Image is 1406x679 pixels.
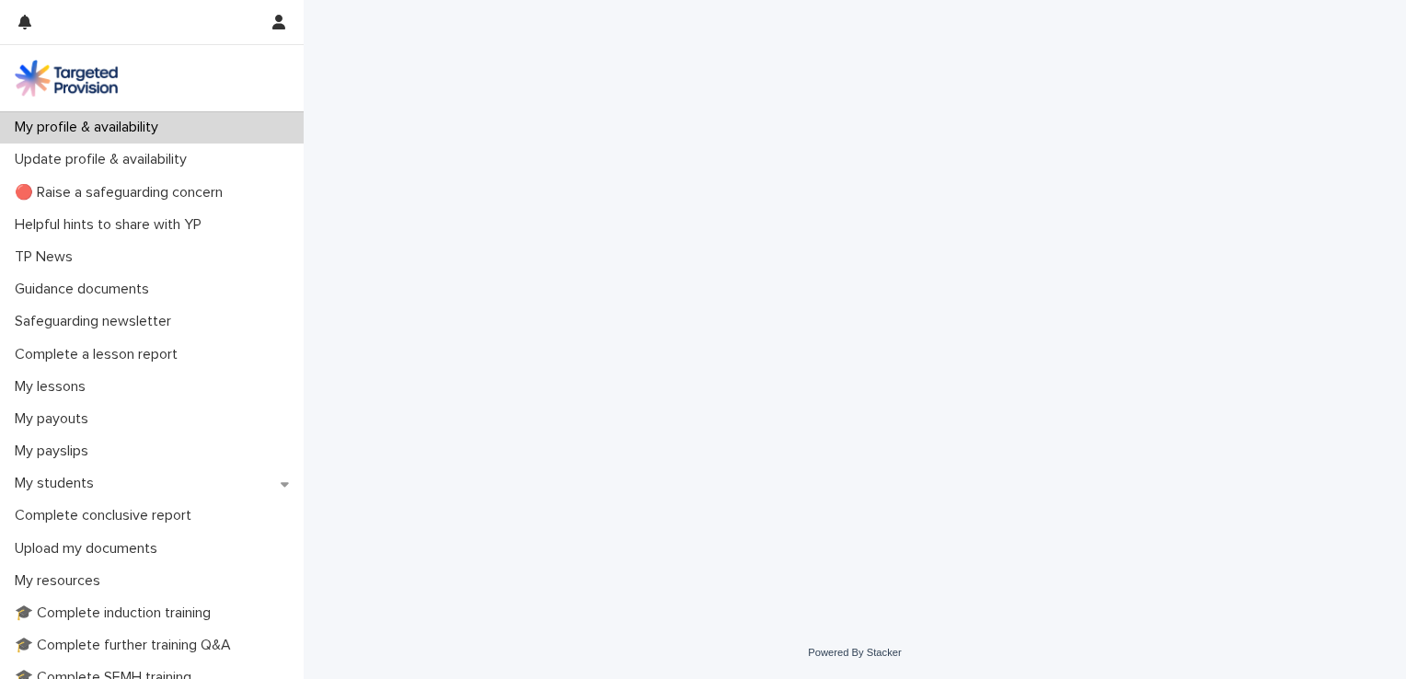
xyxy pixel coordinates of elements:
p: My resources [7,572,115,590]
p: Guidance documents [7,281,164,298]
p: Upload my documents [7,540,172,558]
p: Complete a lesson report [7,346,192,363]
p: My payouts [7,410,103,428]
p: 🔴 Raise a safeguarding concern [7,184,237,201]
p: TP News [7,248,87,266]
p: Safeguarding newsletter [7,313,186,330]
p: 🎓 Complete further training Q&A [7,637,246,654]
p: Complete conclusive report [7,507,206,524]
p: Helpful hints to share with YP [7,216,216,234]
a: Powered By Stacker [808,647,901,658]
p: 🎓 Complete induction training [7,604,225,622]
p: My payslips [7,443,103,460]
p: My lessons [7,378,100,396]
p: My students [7,475,109,492]
p: Update profile & availability [7,151,202,168]
p: My profile & availability [7,119,173,136]
img: M5nRWzHhSzIhMunXDL62 [15,60,118,97]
